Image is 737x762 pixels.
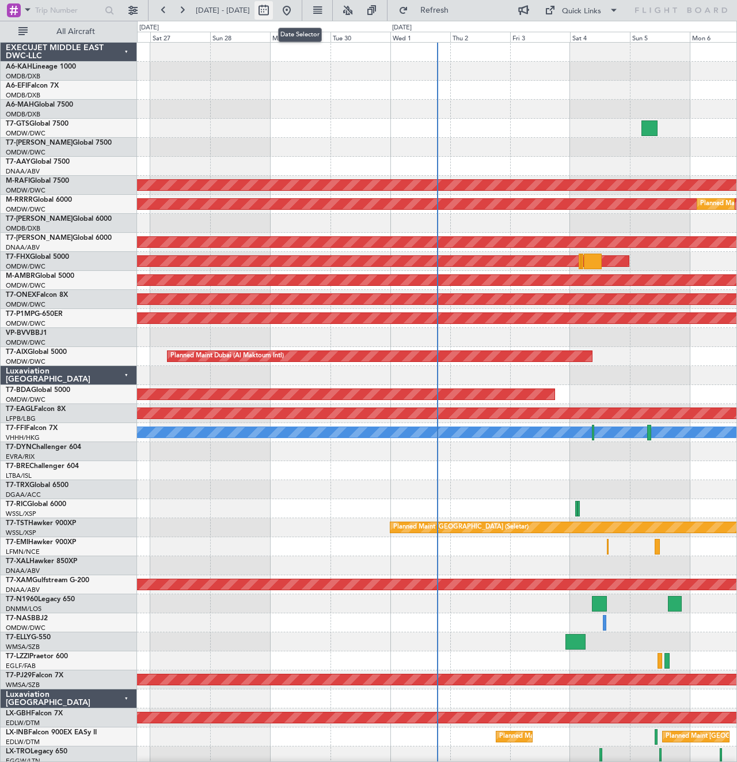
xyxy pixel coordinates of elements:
span: T7-AIX [6,349,28,356]
a: OMDW/DWC [6,624,45,632]
a: A6-EFIFalcon 7X [6,82,59,89]
a: DNAA/ABV [6,586,40,594]
a: OMDB/DXB [6,224,40,233]
a: VP-BVVBBJ1 [6,330,47,337]
span: T7-XAM [6,577,32,584]
span: T7-[PERSON_NAME] [6,139,73,146]
a: T7-LZZIPraetor 600 [6,653,68,660]
span: LX-GBH [6,710,31,717]
span: T7-TST [6,520,28,527]
span: T7-AAY [6,159,31,165]
span: T7-BRE [6,463,29,470]
div: Planned Maint [GEOGRAPHIC_DATA] (Seletar) [393,519,529,536]
a: T7-XALHawker 850XP [6,558,77,565]
div: Planned Maint [GEOGRAPHIC_DATA] [499,728,609,745]
span: T7-NAS [6,615,31,622]
span: T7-[PERSON_NAME] [6,235,73,242]
span: T7-DYN [6,444,32,451]
div: Sun 28 [210,32,270,42]
a: LX-TROLegacy 650 [6,748,67,755]
div: [DATE] [139,23,159,33]
a: OMDW/DWC [6,186,45,195]
span: T7-RIC [6,501,27,508]
a: LTBA/ISL [6,471,32,480]
a: T7-ELLYG-550 [6,634,51,641]
span: All Aircraft [30,28,121,36]
div: [DATE] [392,23,412,33]
a: WSSL/XSP [6,529,36,537]
span: Refresh [411,6,459,14]
input: Trip Number [35,2,101,19]
a: A6-KAHLineage 1000 [6,63,76,70]
a: T7-FHXGlobal 5000 [6,254,69,261]
a: T7-[PERSON_NAME]Global 6000 [6,235,112,242]
a: T7-AIXGlobal 5000 [6,349,67,356]
a: M-RRRRGlobal 6000 [6,197,72,203]
div: Wed 1 [390,32,450,42]
a: T7-ONEXFalcon 8X [6,292,68,299]
a: T7-TRXGlobal 6500 [6,482,69,489]
div: Sat 27 [150,32,210,42]
span: VP-BVV [6,330,31,337]
a: T7-PJ29Falcon 7X [6,672,63,679]
a: T7-BREChallenger 604 [6,463,79,470]
a: LFMN/NCE [6,548,40,556]
a: LX-INBFalcon 900EX EASy II [6,729,97,736]
span: T7-P1MP [6,311,35,318]
a: OMDW/DWC [6,395,45,404]
a: OMDB/DXB [6,110,40,119]
a: EVRA/RIX [6,452,35,461]
a: OMDW/DWC [6,129,45,138]
a: T7-P1MPG-650ER [6,311,63,318]
div: Tue 30 [330,32,390,42]
span: T7-EMI [6,539,28,546]
a: T7-[PERSON_NAME]Global 7500 [6,139,112,146]
button: Quick Links [539,1,624,20]
span: T7-XAL [6,558,29,565]
a: OMDW/DWC [6,148,45,157]
span: T7-GTS [6,120,29,127]
div: Sun 5 [630,32,690,42]
span: T7-FFI [6,425,26,432]
a: T7-[PERSON_NAME]Global 6000 [6,216,112,222]
a: DNMM/LOS [6,605,41,613]
div: Planned Maint Dubai (Al Maktoum Intl) [170,348,284,365]
div: Fri 3 [510,32,570,42]
div: Sat 4 [570,32,630,42]
a: DNAA/ABV [6,567,40,575]
span: LX-TRO [6,748,31,755]
span: T7-PJ29 [6,672,32,679]
span: T7-LZZI [6,653,29,660]
span: A6-EFI [6,82,27,89]
a: WMSA/SZB [6,681,40,689]
span: M-RAFI [6,178,30,184]
span: T7-[PERSON_NAME] [6,216,73,222]
span: M-RRRR [6,197,33,203]
a: OMDW/DWC [6,205,45,214]
a: T7-XAMGulfstream G-200 [6,577,89,584]
a: WMSA/SZB [6,643,40,651]
a: WSSL/XSP [6,510,36,518]
a: T7-N1960Legacy 650 [6,596,75,603]
span: T7-ELLY [6,634,31,641]
a: OMDB/DXB [6,72,40,81]
a: M-RAFIGlobal 7500 [6,178,69,184]
span: [DATE] - [DATE] [196,5,250,16]
span: LX-INB [6,729,28,736]
div: Date Selector [278,28,322,42]
a: EGLF/FAB [6,662,36,670]
span: T7-EAGL [6,406,34,413]
a: OMDW/DWC [6,262,45,271]
a: T7-EAGLFalcon 8X [6,406,66,413]
button: Refresh [393,1,462,20]
a: OMDW/DWC [6,281,45,290]
a: OMDB/DXB [6,91,40,100]
a: LFPB/LBG [6,414,36,423]
a: T7-RICGlobal 6000 [6,501,66,508]
span: T7-BDA [6,387,31,394]
a: DNAA/ABV [6,167,40,176]
a: A6-MAHGlobal 7500 [6,101,73,108]
a: OMDW/DWC [6,319,45,328]
span: M-AMBR [6,273,35,280]
a: M-AMBRGlobal 5000 [6,273,74,280]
